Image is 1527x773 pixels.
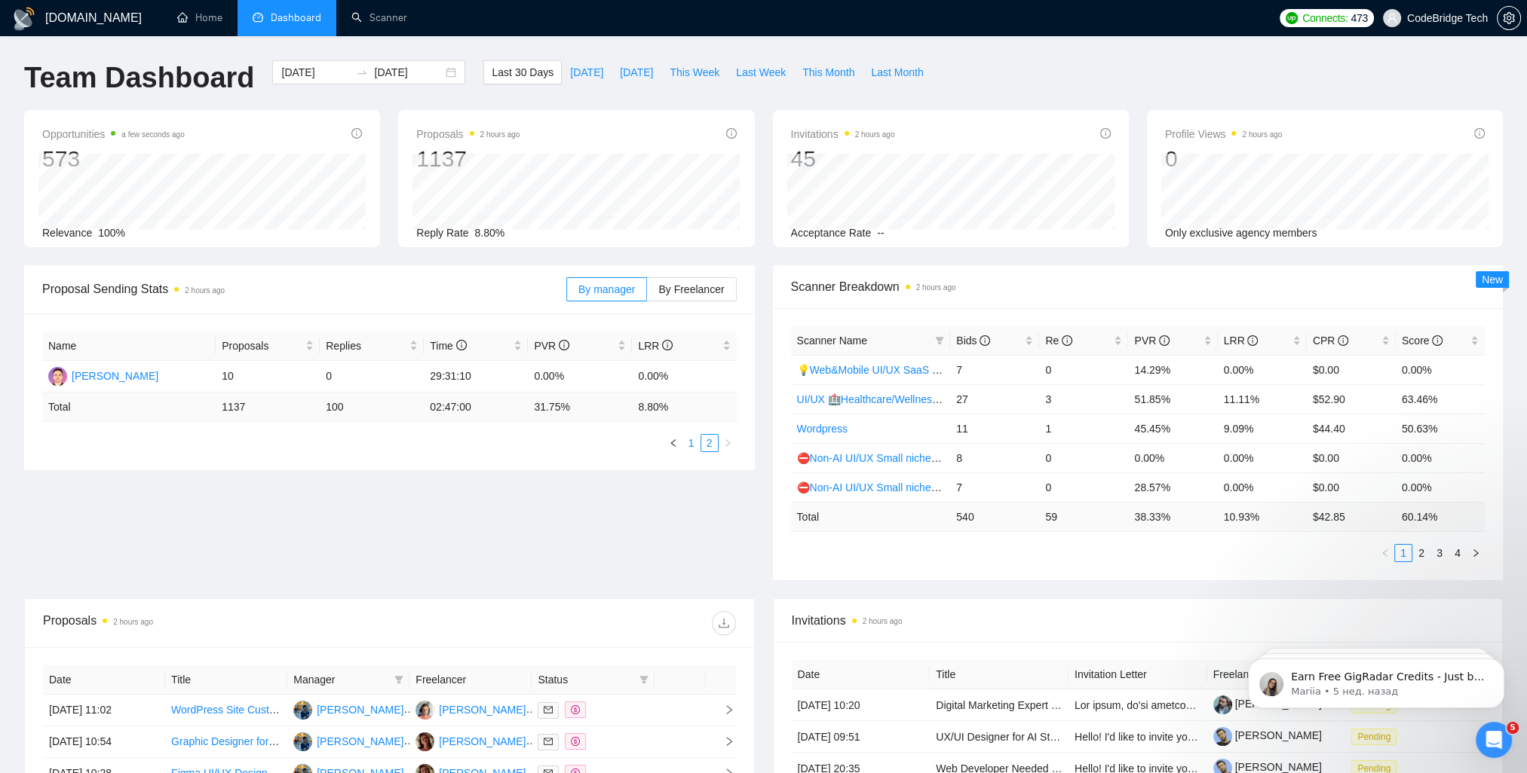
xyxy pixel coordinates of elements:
[570,64,603,81] span: [DATE]
[936,731,1260,743] a: UX/UI Designer for AI Startup: Logo/Style Guide & Chrome Extension
[797,423,848,435] a: Wordpress
[1396,414,1485,443] td: 50.63%
[719,434,737,452] button: right
[571,705,580,714] span: dollar
[1307,443,1396,472] td: $0.00
[544,705,553,714] span: mail
[439,701,526,718] div: [PERSON_NAME]
[632,393,736,422] td: 8.80 %
[639,675,649,684] span: filter
[1128,384,1217,414] td: 51.85%
[391,668,406,691] span: filter
[43,695,165,726] td: [DATE] 11:02
[578,283,635,295] span: By manager
[1128,414,1217,443] td: 45.45%
[792,689,931,721] td: [DATE] 10:20
[1165,145,1283,173] div: 0
[1396,472,1485,502] td: 0.00%
[351,11,407,24] a: searchScanner
[424,361,528,393] td: 29:31:10
[320,361,424,393] td: 0
[1467,544,1485,562] button: right
[528,361,632,393] td: 0.00%
[728,60,794,84] button: Last Week
[930,689,1069,721] td: Digital Marketing Expert Wanted, Wordpress, Canva, High Level
[670,64,719,81] span: This Week
[713,617,735,629] span: download
[1376,544,1394,562] li: Previous Page
[935,336,944,345] span: filter
[662,340,673,350] span: info-circle
[48,367,67,386] img: YK
[683,435,700,451] a: 1
[439,733,526,750] div: [PERSON_NAME]
[1497,12,1521,24] a: setting
[1413,545,1430,561] a: 2
[950,414,1039,443] td: 11
[701,434,719,452] li: 2
[48,369,158,381] a: YK[PERSON_NAME]
[42,125,185,143] span: Opportunities
[171,704,456,716] a: WordPress Site Customization for Music Portfolio Theme site
[682,434,701,452] li: 1
[1213,729,1322,741] a: [PERSON_NAME]
[42,332,216,361] th: Name
[374,64,443,81] input: End date
[712,704,734,715] span: right
[415,703,526,715] a: AK[PERSON_NAME]
[1128,443,1217,472] td: 0.00%
[1062,335,1072,346] span: info-circle
[1045,335,1072,347] span: Re
[1402,335,1443,347] span: Score
[877,227,884,239] span: --
[792,611,1485,630] span: Invitations
[538,671,633,688] span: Status
[1449,545,1466,561] a: 4
[317,701,403,718] div: [PERSON_NAME]
[416,227,468,239] span: Reply Rate
[317,733,403,750] div: [PERSON_NAME]
[430,340,466,352] span: Time
[1307,502,1396,531] td: $ 42.85
[1159,335,1170,346] span: info-circle
[562,60,612,84] button: [DATE]
[636,668,652,691] span: filter
[1351,10,1367,26] span: 473
[1134,335,1170,347] span: PVR
[43,726,165,758] td: [DATE] 10:54
[66,44,260,415] span: Earn Free GigRadar Credits - Just by Sharing Your Story! 💬 Want more credits for sending proposal...
[1449,544,1467,562] li: 4
[792,660,931,689] th: Date
[1069,660,1207,689] th: Invitation Letter
[726,128,737,139] span: info-circle
[871,64,923,81] span: Last Month
[42,227,92,239] span: Relevance
[475,227,505,239] span: 8.80%
[1338,335,1348,346] span: info-circle
[165,726,287,758] td: Graphic Designer for B2B SaaS Website Design
[632,361,736,393] td: 0.00%
[1474,128,1485,139] span: info-circle
[1313,335,1348,347] span: CPR
[1307,414,1396,443] td: $44.40
[121,130,184,139] time: a few seconds ago
[534,340,569,352] span: PVR
[1307,472,1396,502] td: $0.00
[1396,355,1485,384] td: 0.00%
[98,227,125,239] span: 100%
[216,361,320,393] td: 10
[1039,472,1128,502] td: 0
[528,393,632,422] td: 31.75 %
[612,60,661,84] button: [DATE]
[424,393,528,422] td: 02:47:00
[1467,544,1485,562] li: Next Page
[1307,384,1396,414] td: $52.90
[456,340,467,350] span: info-circle
[1396,502,1485,531] td: 60.14 %
[320,332,424,361] th: Replies
[571,737,580,746] span: dollar
[1128,355,1217,384] td: 14.29%
[855,130,895,139] time: 2 hours ago
[216,332,320,361] th: Proposals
